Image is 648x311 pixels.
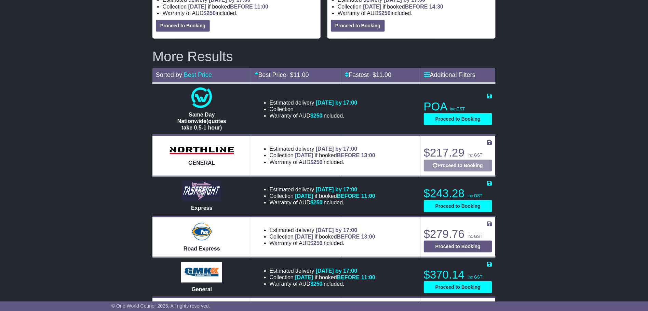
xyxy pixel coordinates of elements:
span: [DATE] [295,234,313,240]
li: Warranty of AUD included. [163,10,317,16]
span: if booked [363,4,443,10]
span: 11:00 [361,193,375,199]
span: 250 [313,240,323,246]
li: Estimated delivery [270,186,375,193]
span: [DATE] [295,152,313,158]
span: [DATE] [295,274,313,280]
li: Estimated delivery [270,146,375,152]
span: BEFORE [337,234,360,240]
span: $ [310,113,323,119]
span: [DATE] by 17:00 [316,146,357,152]
img: Hunter Express: Road Express [190,221,213,242]
span: - $ [286,71,309,78]
span: $ [310,200,323,205]
span: GENERAL [188,160,215,166]
li: Collection [270,274,375,281]
span: 250 [313,200,323,205]
button: Proceed to Booking [424,281,492,293]
span: inc GST [468,234,482,239]
span: [DATE] [295,193,313,199]
p: $217.29 [424,146,492,160]
span: inc GST [468,193,482,198]
span: if booked [295,274,375,280]
span: 11:00 [361,274,375,280]
span: Express [191,205,212,211]
button: Proceed to Booking [331,20,385,32]
li: Collection [270,233,375,240]
span: General [192,286,212,292]
span: 11.00 [294,71,309,78]
span: BEFORE [337,193,360,199]
span: [DATE] by 17:00 [316,187,357,192]
span: [DATE] by 17:00 [316,100,357,106]
span: 250 [206,10,216,16]
li: Warranty of AUD included. [270,240,375,246]
span: 13:00 [361,234,375,240]
span: $ [310,240,323,246]
span: 11.00 [376,71,391,78]
li: Estimated delivery [270,99,357,106]
span: [DATE] [188,4,206,10]
button: Proceed to Booking [156,20,210,32]
span: if booked [295,152,375,158]
img: Northline Distribution: GENERAL [167,145,236,157]
li: Warranty of AUD included. [338,10,492,16]
li: Warranty of AUD included. [270,112,357,119]
span: $ [310,281,323,287]
span: BEFORE [337,152,360,158]
span: 13:00 [361,152,375,158]
span: - $ [369,71,391,78]
span: if booked [295,234,375,240]
button: Proceed to Booking [424,241,492,253]
li: Collection [270,106,357,112]
span: $ [203,10,216,16]
img: Tasfreight: Express [182,181,221,201]
span: 250 [313,281,323,287]
span: 14:30 [429,4,443,10]
li: Collection [163,3,317,10]
span: inc GST [450,107,465,111]
span: $ [378,10,391,16]
button: Proceed to Booking [424,113,492,125]
span: 250 [313,159,323,165]
span: Same Day Nationwide(quotes take 0.5-1 hour) [177,112,226,131]
a: Best Price [184,71,212,78]
span: if booked [295,193,375,199]
span: 250 [313,113,323,119]
span: BEFORE [337,274,360,280]
li: Estimated delivery [270,268,375,274]
li: Estimated delivery [270,227,375,233]
li: Warranty of AUD included. [270,199,375,206]
span: if booked [188,4,268,10]
span: Sorted by [156,71,182,78]
span: [DATE] by 17:00 [316,268,357,274]
span: inc GST [468,153,482,158]
span: BEFORE [405,4,428,10]
h2: More Results [152,49,496,64]
p: $370.14 [424,268,492,282]
span: BEFORE [230,4,253,10]
span: inc GST [468,275,482,280]
span: [DATE] by 17:00 [316,227,357,233]
button: Proceed to Booking [424,160,492,172]
li: Collection [338,3,492,10]
span: Road Express [184,246,220,252]
span: $ [310,159,323,165]
a: Additional Filters [424,71,475,78]
span: 11:00 [254,4,268,10]
span: [DATE] [363,4,381,10]
li: Warranty of AUD included. [270,159,375,165]
p: $243.28 [424,187,492,200]
p: POA [424,100,492,113]
p: $279.76 [424,227,492,241]
li: Collection [270,152,375,159]
li: Warranty of AUD included. [270,281,375,287]
a: Fastest- $11.00 [345,71,391,78]
img: GMK Logistics: General [181,262,222,283]
a: Best Price- $11.00 [255,71,309,78]
span: 250 [381,10,391,16]
span: © One World Courier 2025. All rights reserved. [111,303,210,309]
button: Proceed to Booking [424,200,492,212]
li: Collection [270,193,375,199]
img: One World Courier: Same Day Nationwide(quotes take 0.5-1 hour) [191,87,212,108]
